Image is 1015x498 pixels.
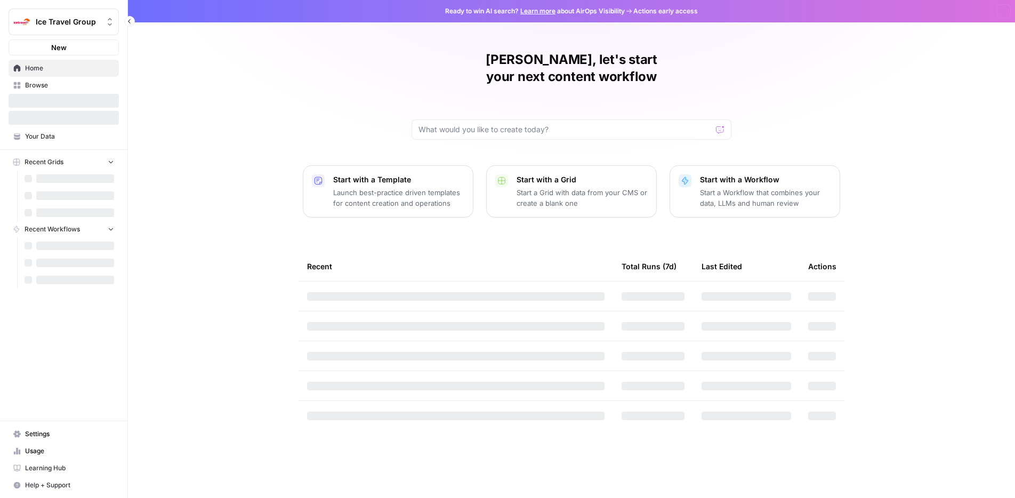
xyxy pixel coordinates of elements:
span: Usage [25,446,114,456]
p: Launch best-practice driven templates for content creation and operations [333,187,464,208]
p: Start with a Template [333,174,464,185]
a: Learn more [520,7,555,15]
img: Ice Travel Group Logo [12,12,31,31]
button: Start with a GridStart a Grid with data from your CMS or create a blank one [486,165,657,218]
span: Home [25,63,114,73]
span: Ice Travel Group [36,17,100,27]
a: Browse [9,77,119,94]
h1: [PERSON_NAME], let's start your next content workflow [412,51,731,85]
span: Help + Support [25,480,114,490]
div: Recent [307,252,605,281]
p: Start a Grid with data from your CMS or create a blank one [517,187,648,208]
a: Settings [9,425,119,443]
a: Learning Hub [9,460,119,477]
button: Start with a WorkflowStart a Workflow that combines your data, LLMs and human review [670,165,840,218]
div: Last Edited [702,252,742,281]
span: Recent Workflows [25,224,80,234]
span: Your Data [25,132,114,141]
input: What would you like to create today? [418,124,712,135]
p: Start with a Grid [517,174,648,185]
span: Actions early access [633,6,698,16]
p: Start with a Workflow [700,174,831,185]
span: Browse [25,81,114,90]
button: Workspace: Ice Travel Group [9,9,119,35]
a: Usage [9,443,119,460]
span: Learning Hub [25,463,114,473]
span: New [51,42,67,53]
p: Start a Workflow that combines your data, LLMs and human review [700,187,831,208]
button: New [9,39,119,55]
div: Actions [808,252,836,281]
a: Home [9,60,119,77]
span: Settings [25,429,114,439]
button: Recent Workflows [9,221,119,237]
button: Recent Grids [9,154,119,170]
button: Start with a TemplateLaunch best-practice driven templates for content creation and operations [303,165,473,218]
a: Your Data [9,128,119,145]
span: Recent Grids [25,157,63,167]
div: Total Runs (7d) [622,252,676,281]
span: Ready to win AI search? about AirOps Visibility [445,6,625,16]
button: Help + Support [9,477,119,494]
